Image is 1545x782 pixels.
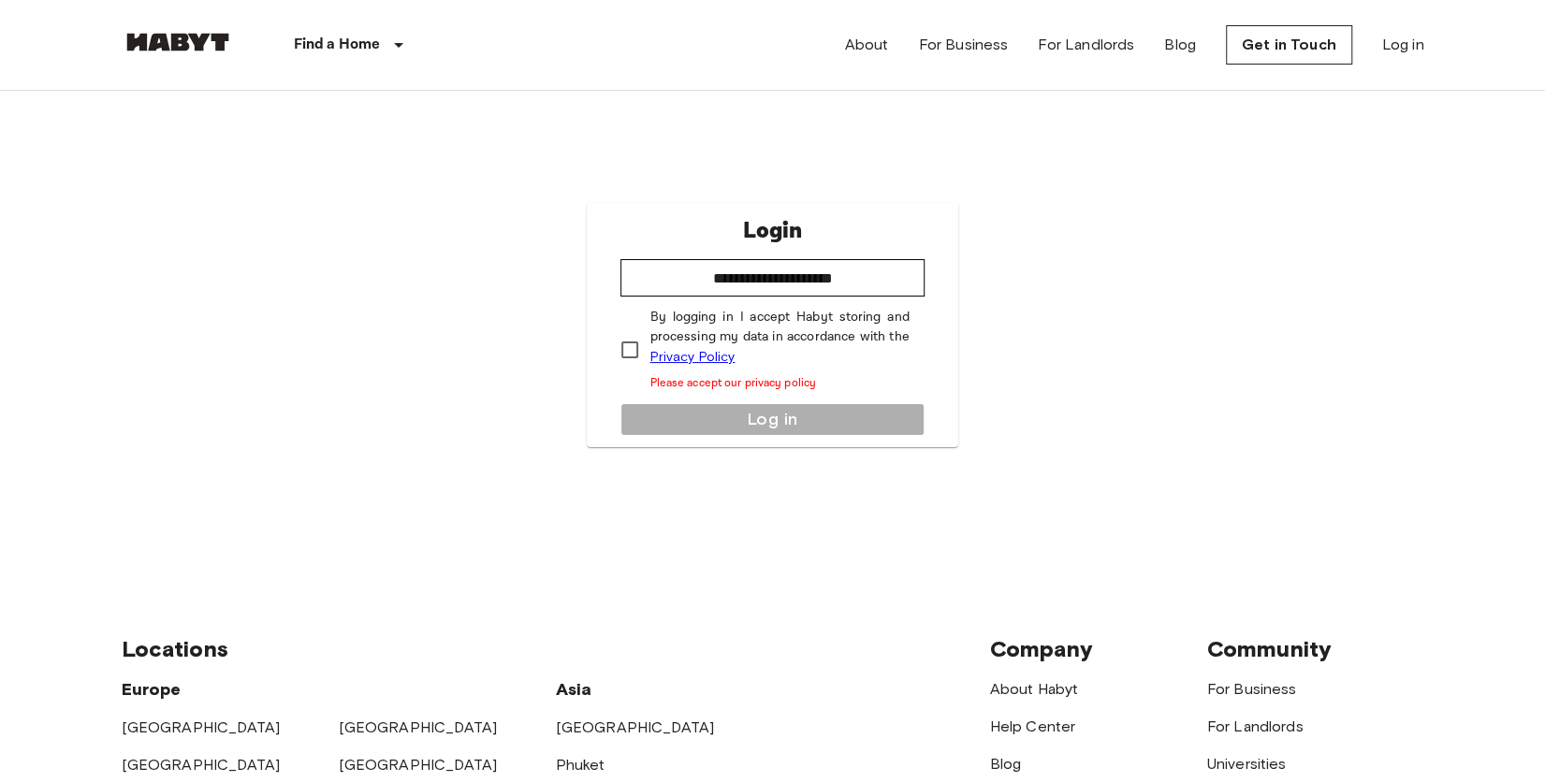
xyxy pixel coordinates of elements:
a: Get in Touch [1226,25,1352,65]
a: [GEOGRAPHIC_DATA] [122,756,281,774]
a: Blog [990,755,1022,773]
span: Asia [556,679,592,700]
p: Login [742,214,802,248]
a: Log in [1382,34,1424,56]
span: Community [1207,635,1332,662]
a: About Habyt [990,680,1079,698]
a: [GEOGRAPHIC_DATA] [122,718,281,736]
a: About [845,34,889,56]
a: Help Center [990,717,1076,735]
a: For Business [1207,680,1297,698]
a: For Business [918,34,1008,56]
span: Europe [122,679,182,700]
a: [GEOGRAPHIC_DATA] [339,756,498,774]
p: Find a Home [294,34,381,56]
a: For Landlords [1038,34,1134,56]
a: Blog [1164,34,1196,56]
span: Company [990,635,1093,662]
a: Phuket [556,756,605,774]
img: Habyt [122,33,234,51]
a: Privacy Policy [649,349,735,365]
p: By logging in I accept Habyt storing and processing my data in accordance with the [649,308,909,392]
span: Locations [122,635,228,662]
a: [GEOGRAPHIC_DATA] [556,718,715,736]
a: For Landlords [1207,717,1304,735]
p: Please accept our privacy policy [649,375,909,392]
a: Universities [1207,755,1287,773]
a: [GEOGRAPHIC_DATA] [339,718,498,736]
